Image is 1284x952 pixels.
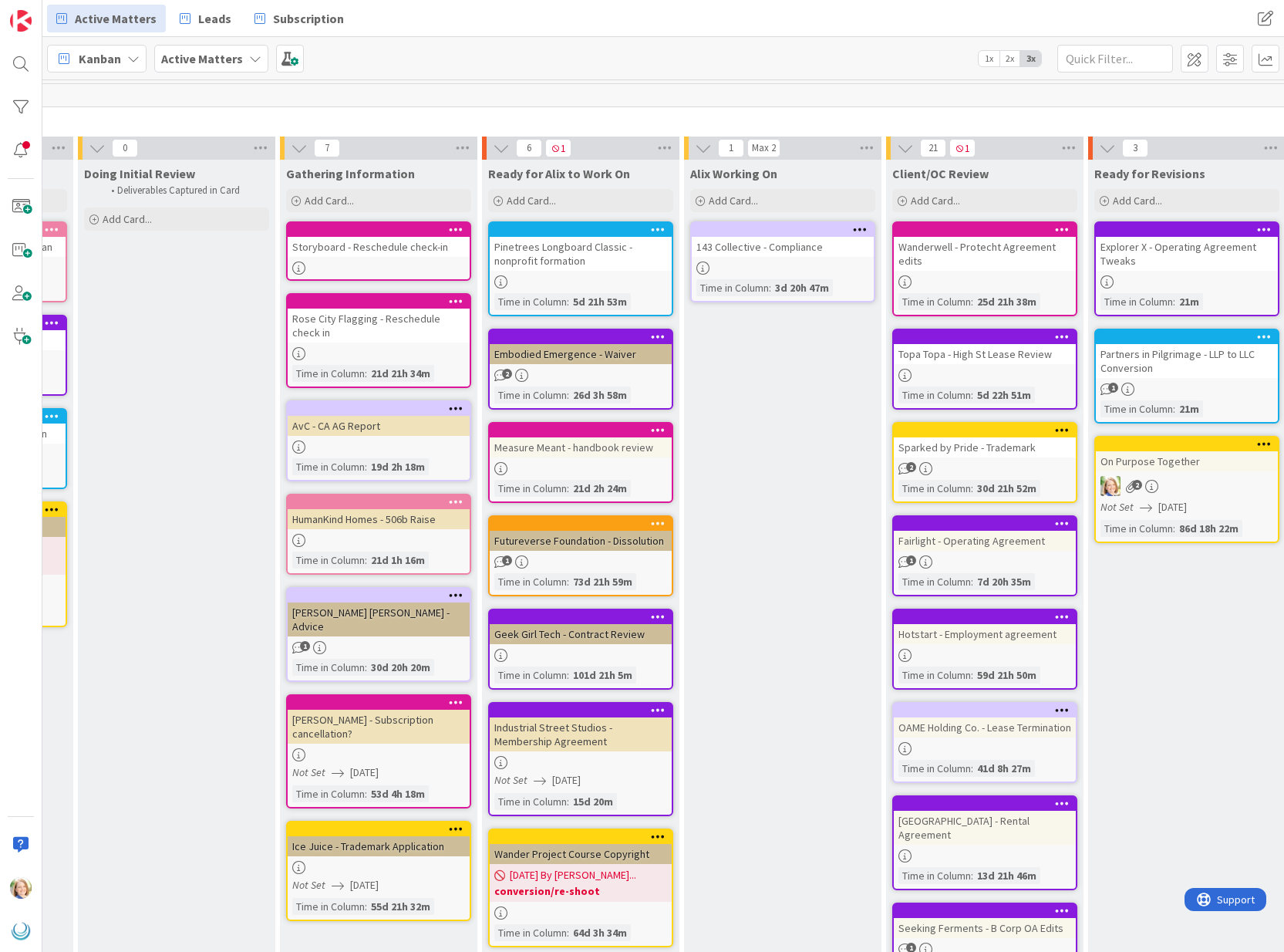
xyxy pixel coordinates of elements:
[567,667,569,684] span: :
[894,904,1076,938] div: Seeking Ferments - B Corp OA Edits
[898,867,971,884] div: Time in Column
[488,515,673,596] a: Futureverse Foundation - DissolutionTime in Column:73d 21h 59m
[288,416,470,436] div: AvC - CA AG Report
[971,387,973,403] span: :
[488,609,673,690] a: Geek Girl Tech - Contract ReviewTime in Column:101d 21h 5m
[300,641,310,651] span: 1
[1096,223,1278,271] div: Explorer X - Operating Agreement Tweaks
[365,898,367,915] span: :
[286,166,415,181] span: Gathering Information
[894,517,1076,551] div: Fairlight - Operating Agreement
[292,552,365,569] div: Time in Column
[892,515,1077,596] a: Fairlight - Operating AgreementTime in Column:7d 20h 35m
[10,920,32,942] img: avatar
[490,223,672,271] div: Pinetrees Longboard Classic - nonprofit formation
[1122,139,1148,157] span: 3
[292,458,365,475] div: Time in Column
[161,51,243,66] b: Active Matters
[79,49,121,68] span: Kanban
[898,573,971,590] div: Time in Column
[365,659,367,676] span: :
[569,480,631,497] div: 21d 2h 24m
[892,221,1077,316] a: Wanderwell - Protecht Agreement editsTime in Column:25d 21h 38m
[292,878,325,892] i: Not Set
[894,437,1076,457] div: Sparked by Pride - Trademark
[490,237,672,271] div: Pinetrees Longboard Classic - nonprofit formation
[1158,499,1187,515] span: [DATE]
[488,329,673,410] a: Embodied Emergence - WaiverTime in Column:26d 3h 58m
[1096,330,1278,378] div: Partners in Pilgrimage - LLP to LLC Conversion
[894,237,1076,271] div: Wanderwell - Protecht Agreement edits
[771,279,833,296] div: 3d 20h 47m
[892,609,1077,690] a: Hotstart - Employment agreementTime in Column:59d 21h 50m
[692,237,874,257] div: 143 Collective - Compliance
[490,830,672,864] div: Wander Project Course Copyright
[752,144,776,152] div: Max 2
[1173,520,1175,537] span: :
[973,387,1035,403] div: 5d 22h 51m
[1173,400,1175,417] span: :
[494,573,567,590] div: Time in Column
[894,344,1076,364] div: Topa Topa - High St Lease Review
[286,293,471,388] a: Rose City Flagging - Reschedule check inTime in Column:21d 21h 34m
[367,785,429,802] div: 53d 4h 18m
[112,139,138,157] span: 0
[292,765,325,779] i: Not Set
[1096,237,1278,271] div: Explorer X - Operating Agreement Tweaks
[286,694,471,809] a: [PERSON_NAME] - Subscription cancellation?Not Set[DATE]Time in Column:53d 4h 18m
[507,194,556,208] span: Add Card...
[510,867,636,883] span: [DATE] By [PERSON_NAME]...
[545,139,571,157] span: 1
[894,531,1076,551] div: Fairlight - Operating Agreement
[292,785,365,802] div: Time in Column
[898,667,971,684] div: Time in Column
[1094,221,1279,316] a: Explorer X - Operating Agreement TweaksTime in Column:21m
[245,5,353,32] a: Subscription
[286,587,471,682] a: [PERSON_NAME] [PERSON_NAME] - AdviceTime in Column:30d 20h 20m
[490,704,672,751] div: Industrial Street Studios - Membership Agreement
[516,139,542,157] span: 6
[949,139,976,157] span: 1
[494,667,567,684] div: Time in Column
[84,166,195,181] span: Doing Initial Review
[892,329,1077,410] a: Topa Topa - High St Lease ReviewTime in Column:5d 22h 51m
[490,844,672,864] div: Wander Project Course Copyright
[367,898,434,915] div: 55d 21h 32m
[273,9,344,28] span: Subscription
[569,667,636,684] div: 101d 21h 5m
[999,51,1020,66] span: 2x
[490,437,672,457] div: Measure Meant - handbook review
[569,793,617,810] div: 15d 20m
[1100,520,1173,537] div: Time in Column
[892,166,989,181] span: Client/OC Review
[973,667,1040,684] div: 59d 21h 50m
[1096,344,1278,378] div: Partners in Pilgrimage - LLP to LLC Conversion
[490,531,672,551] div: Futureverse Foundation - Dissolution
[488,422,673,503] a: Measure Meant - handbook reviewTime in Column:21d 2h 24m
[971,760,973,777] span: :
[292,898,365,915] div: Time in Column
[1100,500,1134,514] i: Not Set
[1175,400,1203,417] div: 21m
[971,573,973,590] span: :
[971,667,973,684] span: :
[367,552,429,569] div: 21d 1h 16m
[973,573,1035,590] div: 7d 20h 35m
[894,811,1076,845] div: [GEOGRAPHIC_DATA] - Rental Agreement
[696,279,769,296] div: Time in Column
[973,293,1040,310] div: 25d 21h 38m
[1094,436,1279,543] a: On Purpose TogetherADNot Set[DATE]Time in Column:86d 18h 22m
[367,365,434,382] div: 21d 21h 34m
[973,760,1035,777] div: 41d 8h 27m
[365,365,367,382] span: :
[286,494,471,575] a: HumanKind Homes - 506b RaiseTime in Column:21d 1h 16m
[892,702,1077,783] a: OAME Holding Co. - Lease TerminationTime in Column:41d 8h 27m
[892,422,1077,503] a: Sparked by Pride - TrademarkTime in Column:30d 21h 52m
[1175,293,1203,310] div: 21m
[1175,520,1242,537] div: 86d 18h 22m
[288,696,470,744] div: [PERSON_NAME] - Subscription cancellation?
[1113,194,1162,208] span: Add Card...
[494,793,567,810] div: Time in Column
[314,139,340,157] span: 7
[567,924,569,941] span: :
